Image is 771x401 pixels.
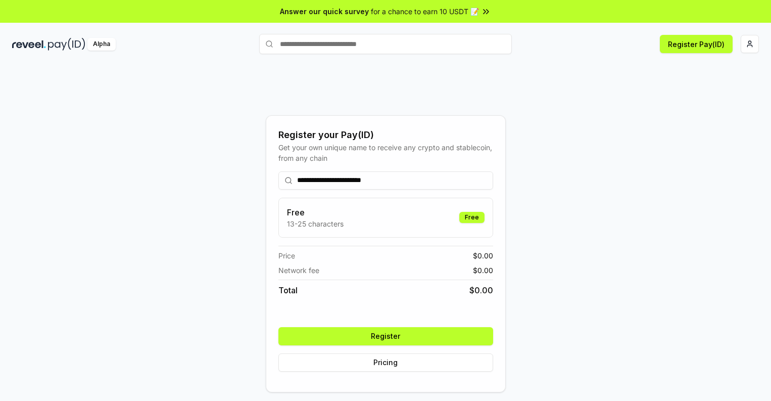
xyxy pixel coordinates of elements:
[278,128,493,142] div: Register your Pay(ID)
[278,327,493,345] button: Register
[473,250,493,261] span: $ 0.00
[278,142,493,163] div: Get your own unique name to receive any crypto and stablecoin, from any chain
[287,206,344,218] h3: Free
[660,35,733,53] button: Register Pay(ID)
[12,38,46,51] img: reveel_dark
[48,38,85,51] img: pay_id
[278,250,295,261] span: Price
[278,265,319,276] span: Network fee
[371,6,479,17] span: for a chance to earn 10 USDT 📝
[278,353,493,372] button: Pricing
[459,212,485,223] div: Free
[278,284,298,296] span: Total
[469,284,493,296] span: $ 0.00
[280,6,369,17] span: Answer our quick survey
[287,218,344,229] p: 13-25 characters
[473,265,493,276] span: $ 0.00
[87,38,116,51] div: Alpha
